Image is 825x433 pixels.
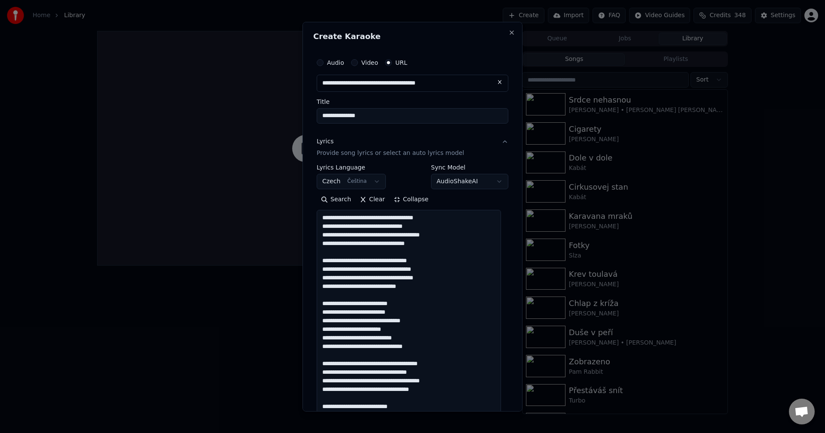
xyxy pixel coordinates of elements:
button: LyricsProvide song lyrics or select an auto lyrics model [317,130,508,164]
label: Lyrics Language [317,164,386,170]
button: Clear [355,193,389,206]
p: Provide song lyrics or select an auto lyrics model [317,149,464,157]
button: Collapse [389,193,433,206]
div: Lyrics [317,137,333,145]
label: URL [395,59,407,65]
h2: Create Karaoke [313,32,512,40]
label: Video [361,59,378,65]
label: Title [317,98,508,104]
label: Sync Model [431,164,508,170]
button: Search [317,193,355,206]
label: Audio [327,59,344,65]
